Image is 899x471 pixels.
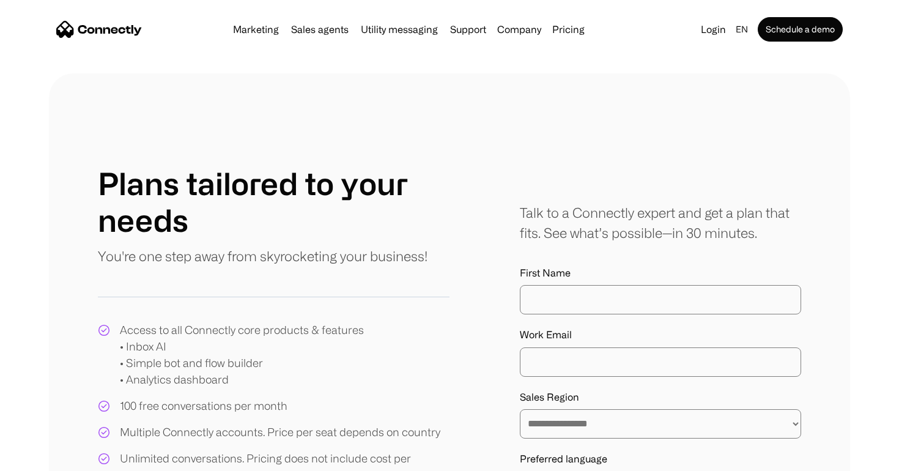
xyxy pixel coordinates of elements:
[286,24,353,34] a: Sales agents
[520,453,801,465] label: Preferred language
[356,24,443,34] a: Utility messaging
[731,21,755,38] div: en
[120,398,287,414] div: 100 free conversations per month
[520,391,801,403] label: Sales Region
[520,329,801,341] label: Work Email
[98,165,449,239] h1: Plans tailored to your needs
[228,24,284,34] a: Marketing
[12,448,73,467] aside: Language selected: English
[696,21,731,38] a: Login
[494,21,545,38] div: Company
[445,24,491,34] a: Support
[98,246,427,266] p: You're one step away from skyrocketing your business!
[497,21,541,38] div: Company
[736,21,748,38] div: en
[520,267,801,279] label: First Name
[758,17,843,42] a: Schedule a demo
[24,450,73,467] ul: Language list
[520,202,801,243] div: Talk to a Connectly expert and get a plan that fits. See what’s possible—in 30 minutes.
[547,24,590,34] a: Pricing
[56,20,142,39] a: home
[120,424,440,440] div: Multiple Connectly accounts. Price per seat depends on country
[120,322,364,388] div: Access to all Connectly core products & features • Inbox AI • Simple bot and flow builder • Analy...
